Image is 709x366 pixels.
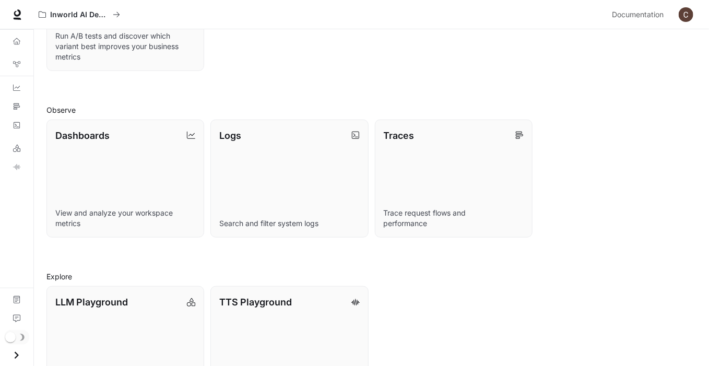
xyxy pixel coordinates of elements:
button: All workspaces [34,4,125,25]
a: Documentation [4,291,29,308]
h2: Observe [46,104,696,115]
a: Graph Registry [4,56,29,73]
a: Dashboards [4,79,29,96]
span: Dark mode toggle [5,331,16,343]
a: LogsSearch and filter system logs [210,120,368,238]
a: Overview [4,33,29,50]
a: TTS Playground [4,159,29,175]
p: Search and filter system logs [219,218,359,229]
a: Traces [4,98,29,115]
p: View and analyze your workspace metrics [55,208,195,229]
p: Logs [219,128,241,143]
a: LLM Playground [4,140,29,157]
p: Run A/B tests and discover which variant best improves your business metrics [55,31,195,62]
p: Dashboards [55,128,110,143]
p: Trace request flows and performance [384,208,524,229]
p: Traces [384,128,415,143]
button: Open drawer [5,345,28,366]
a: Logs [4,117,29,134]
a: Documentation [608,4,671,25]
h2: Explore [46,271,696,282]
a: Feedback [4,310,29,327]
p: LLM Playground [55,295,128,309]
a: DashboardsView and analyze your workspace metrics [46,120,204,238]
img: User avatar [679,7,693,22]
a: TracesTrace request flows and performance [375,120,533,238]
span: Documentation [612,8,664,21]
p: TTS Playground [219,295,292,309]
button: User avatar [676,4,696,25]
p: Inworld AI Demos [50,10,109,19]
